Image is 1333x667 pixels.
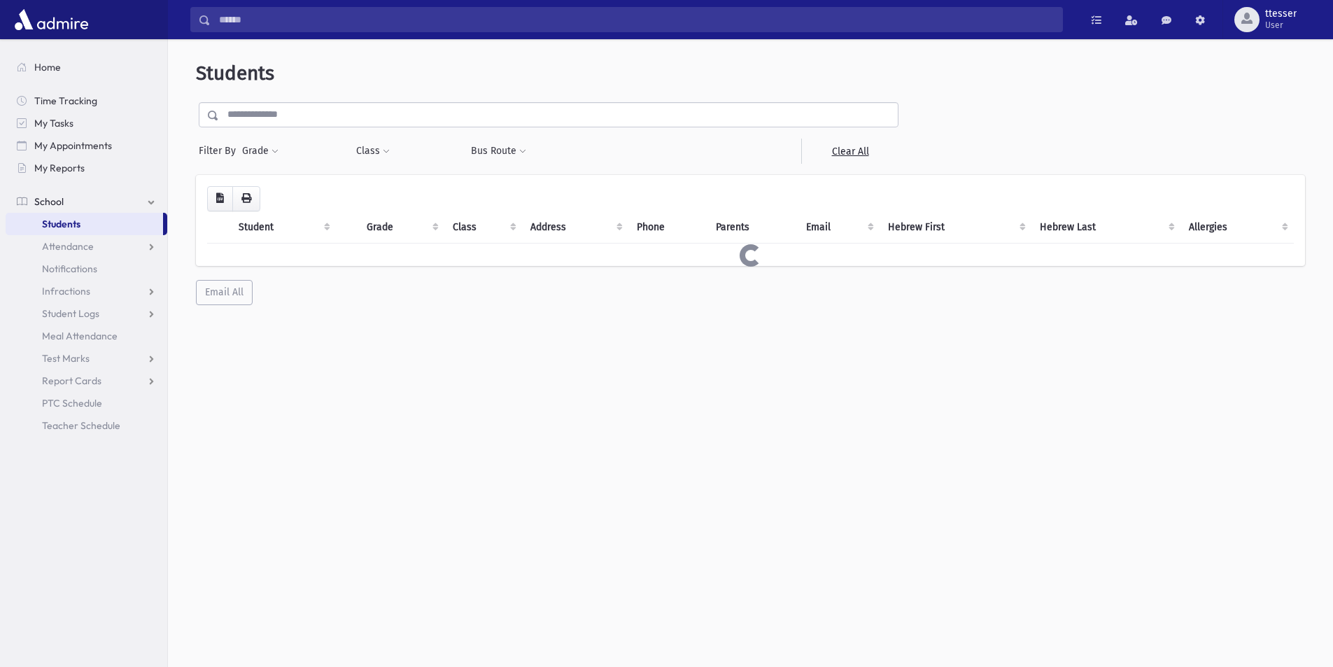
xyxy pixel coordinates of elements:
th: Address [522,211,628,244]
a: Infractions [6,280,167,302]
button: Class [355,139,390,164]
a: Meal Attendance [6,325,167,347]
a: Clear All [801,139,898,164]
th: Parents [707,211,798,244]
span: Test Marks [42,352,90,365]
span: Infractions [42,285,90,297]
a: Student Logs [6,302,167,325]
a: Test Marks [6,347,167,370]
span: User [1265,20,1297,31]
span: Time Tracking [34,94,97,107]
button: Bus Route [470,139,527,164]
th: Grade [358,211,444,244]
a: Report Cards [6,370,167,392]
th: Hebrew First [880,211,1031,244]
span: Students [42,218,80,230]
a: My Reports [6,157,167,179]
a: Notifications [6,258,167,280]
span: My Appointments [34,139,112,152]
span: Report Cards [42,374,101,387]
span: Attendance [42,240,94,253]
a: School [6,190,167,213]
th: Class [444,211,523,244]
a: Home [6,56,167,78]
a: My Tasks [6,112,167,134]
button: Print [232,186,260,211]
img: AdmirePro [11,6,92,34]
a: Attendance [6,235,167,258]
span: PTC Schedule [42,397,102,409]
span: Home [34,61,61,73]
span: ttesser [1265,8,1297,20]
span: Student Logs [42,307,99,320]
button: CSV [207,186,233,211]
a: Teacher Schedule [6,414,167,437]
span: My Tasks [34,117,73,129]
th: Student [230,211,336,244]
span: My Reports [34,162,85,174]
a: PTC Schedule [6,392,167,414]
th: Phone [628,211,707,244]
th: Hebrew Last [1031,211,1181,244]
span: Students [196,62,274,85]
th: Email [798,211,880,244]
a: Time Tracking [6,90,167,112]
span: Meal Attendance [42,330,118,342]
th: Allergies [1180,211,1294,244]
button: Grade [241,139,279,164]
span: Teacher Schedule [42,419,120,432]
input: Search [211,7,1062,32]
button: Email All [196,280,253,305]
span: School [34,195,64,208]
a: Students [6,213,163,235]
span: Filter By [199,143,241,158]
span: Notifications [42,262,97,275]
a: My Appointments [6,134,167,157]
